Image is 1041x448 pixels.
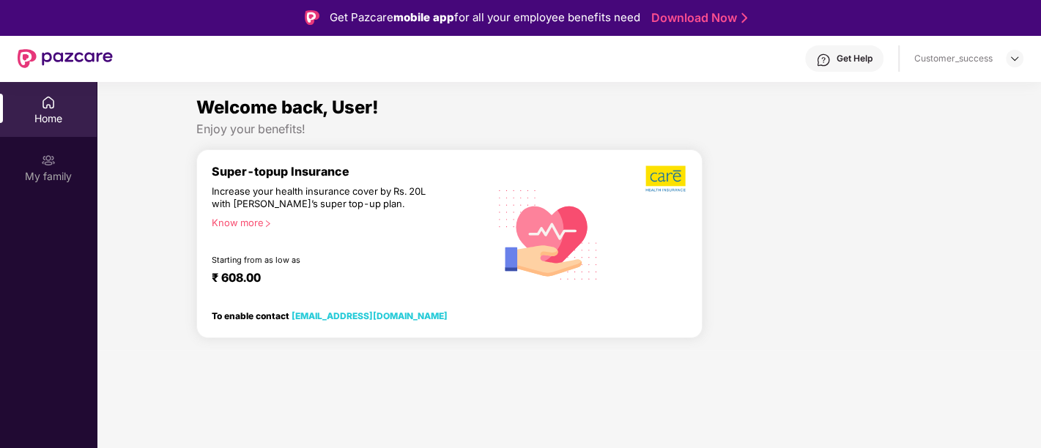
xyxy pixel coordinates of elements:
[212,165,489,179] div: Super-topup Insurance
[292,310,448,321] a: [EMAIL_ADDRESS][DOMAIN_NAME]
[212,310,448,321] div: To enable contact
[816,53,831,67] img: svg+xml;base64,PHN2ZyBpZD0iSGVscC0zMngzMiIgeG1sbnM9Imh0dHA6Ly93d3cudzMub3JnLzIwMDAvc3ZnIiB3aWR0aD...
[741,10,747,26] img: Stroke
[196,122,941,137] div: Enjoy your benefits!
[196,97,379,118] span: Welcome back, User!
[18,49,113,68] img: New Pazcare Logo
[212,185,426,210] div: Increase your health insurance cover by Rs. 20L with [PERSON_NAME]’s super top-up plan.
[212,255,427,265] div: Starting from as low as
[41,95,56,110] img: svg+xml;base64,PHN2ZyBpZD0iSG9tZSIgeG1sbnM9Imh0dHA6Ly93d3cudzMub3JnLzIwMDAvc3ZnIiB3aWR0aD0iMjAiIG...
[393,10,454,24] strong: mobile app
[212,217,481,227] div: Know more
[837,53,873,64] div: Get Help
[1009,53,1020,64] img: svg+xml;base64,PHN2ZyBpZD0iRHJvcGRvd24tMzJ4MzIiIHhtbG5zPSJodHRwOi8vd3d3LnczLm9yZy8yMDAwL3N2ZyIgd2...
[651,10,743,26] a: Download Now
[264,220,272,228] span: right
[41,153,56,168] img: svg+xml;base64,PHN2ZyB3aWR0aD0iMjAiIGhlaWdodD0iMjAiIHZpZXdCb3g9IjAgMCAyMCAyMCIgZmlsbD0ibm9uZSIgeG...
[489,173,607,294] img: svg+xml;base64,PHN2ZyB4bWxucz0iaHR0cDovL3d3dy53My5vcmcvMjAwMC9zdmciIHhtbG5zOnhsaW5rPSJodHRwOi8vd3...
[212,271,475,288] div: ₹ 608.00
[914,53,993,64] div: Customer_success
[330,9,640,26] div: Get Pazcare for all your employee benefits need
[305,10,319,25] img: Logo
[645,165,687,193] img: b5dec4f62d2307b9de63beb79f102df3.png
